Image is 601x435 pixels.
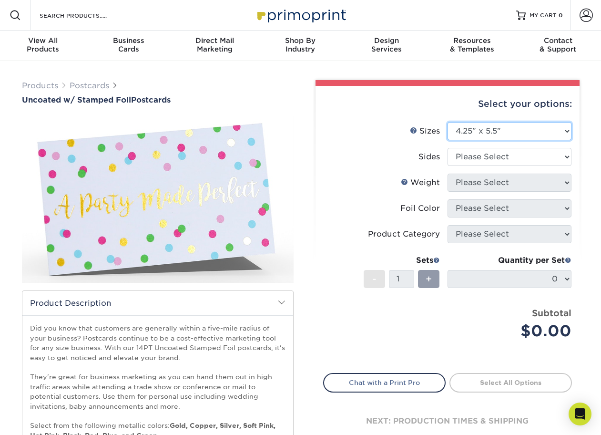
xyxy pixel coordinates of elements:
[172,36,257,45] span: Direct Mail
[400,203,440,214] div: Foil Color
[410,125,440,137] div: Sizes
[426,272,432,286] span: +
[455,320,571,342] div: $0.00
[86,31,172,61] a: BusinessCards
[448,255,571,266] div: Quantity per Set
[257,36,343,45] span: Shop By
[39,10,132,21] input: SEARCH PRODUCTS.....
[429,36,515,45] span: Resources
[344,36,429,53] div: Services
[70,81,109,90] a: Postcards
[22,95,294,104] h1: Postcards
[172,36,257,53] div: Marketing
[22,291,293,315] h2: Product Description
[429,31,515,61] a: Resources& Templates
[515,31,601,61] a: Contact& Support
[257,36,343,53] div: Industry
[22,95,294,104] a: Uncoated w/ Stamped FoilPostcards
[253,5,348,25] img: Primoprint
[515,36,601,45] span: Contact
[86,36,172,53] div: Cards
[401,177,440,188] div: Weight
[449,373,572,392] a: Select All Options
[344,31,429,61] a: DesignServices
[532,308,571,318] strong: Subtotal
[257,31,343,61] a: Shop ByIndustry
[364,255,440,266] div: Sets
[418,151,440,163] div: Sides
[22,105,294,293] img: Uncoated w/ Stamped Foil 01
[515,36,601,53] div: & Support
[22,95,131,104] span: Uncoated w/ Stamped Foil
[569,403,591,425] div: Open Intercom Messenger
[372,272,377,286] span: -
[559,12,563,19] span: 0
[323,373,446,392] a: Chat with a Print Pro
[86,36,172,45] span: Business
[22,81,58,90] a: Products
[172,31,257,61] a: Direct MailMarketing
[323,86,572,122] div: Select your options:
[530,11,557,20] span: MY CART
[429,36,515,53] div: & Templates
[344,36,429,45] span: Design
[368,228,440,240] div: Product Category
